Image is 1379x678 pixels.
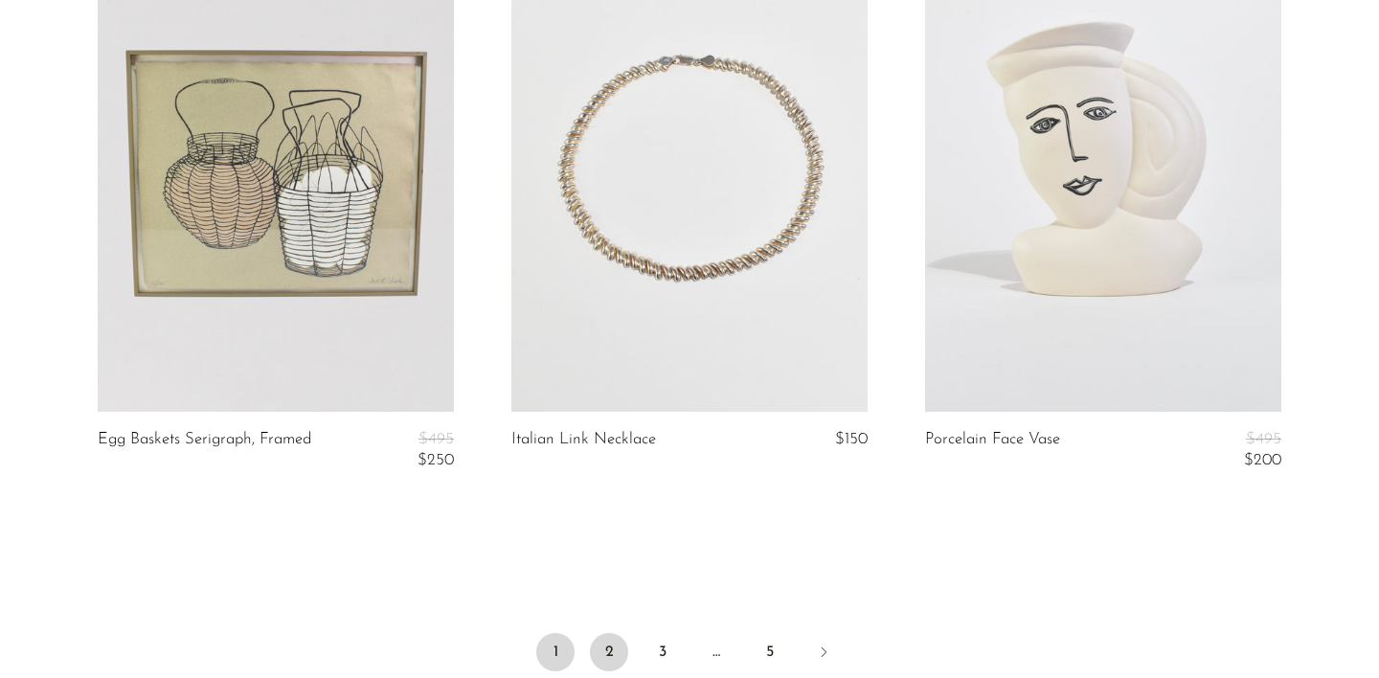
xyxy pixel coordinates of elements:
a: 2 [590,633,628,671]
a: 5 [751,633,789,671]
a: Italian Link Necklace [511,431,656,448]
a: Egg Baskets Serigraph, Framed [98,431,311,470]
span: $495 [418,431,454,447]
a: Next [804,633,843,675]
span: … [697,633,735,671]
a: 3 [644,633,682,671]
span: $200 [1244,452,1281,468]
span: $250 [418,452,454,468]
span: $495 [1246,431,1281,447]
a: Porcelain Face Vase [925,431,1060,470]
span: 1 [536,633,575,671]
span: $150 [835,431,868,447]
